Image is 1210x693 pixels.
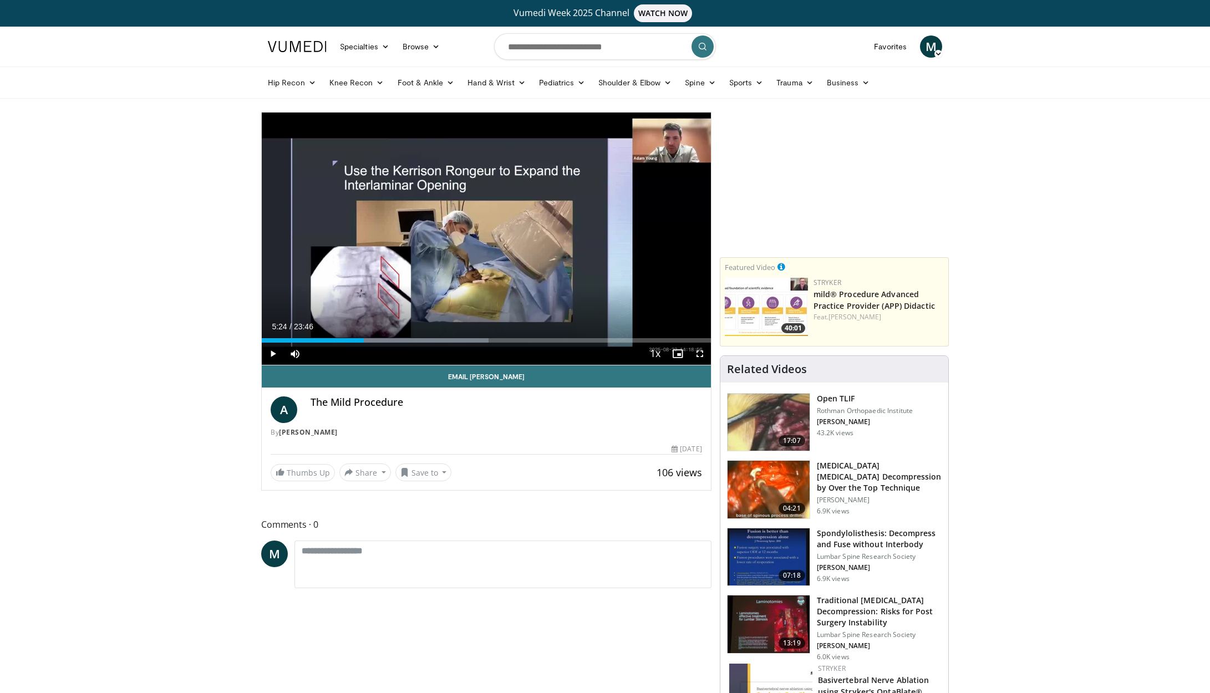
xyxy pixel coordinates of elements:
button: Mute [284,343,306,365]
a: Foot & Ankle [391,72,461,94]
p: [PERSON_NAME] [817,641,942,650]
div: Progress Bar [262,338,711,343]
a: Email [PERSON_NAME] [262,365,711,388]
span: 23:46 [294,322,313,331]
div: Feat. [814,312,944,322]
a: Hip Recon [261,72,323,94]
a: 04:21 [MEDICAL_DATA] [MEDICAL_DATA] Decompression by Over the Top Technique [PERSON_NAME] 6.9K views [727,460,942,519]
h3: Open TLIF [817,393,913,404]
span: WATCH NOW [634,4,693,22]
p: [PERSON_NAME] [817,496,942,505]
a: Stryker [814,278,841,287]
a: Shoulder & Elbow [592,72,678,94]
p: Lumbar Spine Research Society [817,630,942,639]
p: Rothman Orthopaedic Institute [817,406,913,415]
span: 13:19 [779,638,805,649]
span: 07:18 [779,570,805,581]
img: VuMedi Logo [268,41,327,52]
p: 43.2K views [817,429,853,437]
h3: Traditional [MEDICAL_DATA] Decompression: Risks for Post Surgery Instability [817,595,942,628]
a: Vumedi Week 2025 ChannelWATCH NOW [270,4,940,22]
span: / [289,322,292,331]
small: Featured Video [725,262,775,272]
p: 6.9K views [817,574,850,583]
p: 6.0K views [817,653,850,661]
h3: Spondylolisthesis: Decompress and Fuse without Interbody [817,528,942,550]
button: Save to [395,463,452,481]
div: [DATE] [672,444,701,454]
a: Browse [396,35,447,58]
span: 5:24 [272,322,287,331]
a: Sports [723,72,770,94]
a: M [920,35,942,58]
a: Specialties [333,35,396,58]
a: Hand & Wrist [461,72,532,94]
a: [PERSON_NAME] [828,312,881,322]
button: Fullscreen [689,343,711,365]
a: Favorites [867,35,913,58]
img: 87433_0000_3.png.150x105_q85_crop-smart_upscale.jpg [728,394,810,451]
h4: The Mild Procedure [311,396,702,409]
video-js: Video Player [262,113,711,365]
a: 07:18 Spondylolisthesis: Decompress and Fuse without Interbody Lumbar Spine Research Society [PER... [727,528,942,587]
a: Stryker [818,664,846,673]
p: [PERSON_NAME] [817,563,942,572]
span: 17:07 [779,435,805,446]
input: Search topics, interventions [494,33,716,60]
h3: [MEDICAL_DATA] [MEDICAL_DATA] Decompression by Over the Top Technique [817,460,942,493]
a: Business [820,72,877,94]
p: 6.9K views [817,507,850,516]
a: 40:01 [725,278,808,336]
a: Spine [678,72,722,94]
img: 5bc800f5-1105-408a-bbac-d346e50c89d5.150x105_q85_crop-smart_upscale.jpg [728,461,810,518]
img: 97801bed-5de1-4037-bed6-2d7170b090cf.150x105_q85_crop-smart_upscale.jpg [728,528,810,586]
a: A [271,396,297,423]
a: mild® Procedure Advanced Practice Provider (APP) Didactic [814,289,935,311]
span: 04:21 [779,503,805,514]
img: 4f822da0-6aaa-4e81-8821-7a3c5bb607c6.150x105_q85_crop-smart_upscale.jpg [725,278,808,336]
button: Share [339,463,391,481]
span: 106 views [657,466,702,479]
a: 13:19 Traditional [MEDICAL_DATA] Decompression: Risks for Post Surgery Instability Lumbar Spine R... [727,595,942,661]
img: 5e876a87-51da-405d-9c40-1020f1f086d6.150x105_q85_crop-smart_upscale.jpg [728,595,810,653]
a: Pediatrics [532,72,592,94]
a: M [261,541,288,567]
a: Trauma [770,72,820,94]
h4: Related Videos [727,363,807,376]
button: Play [262,343,284,365]
span: Comments 0 [261,517,711,532]
button: Enable picture-in-picture mode [667,343,689,365]
button: Playback Rate [644,343,667,365]
a: Thumbs Up [271,464,335,481]
p: Lumbar Spine Research Society [817,552,942,561]
a: Knee Recon [323,72,391,94]
a: 17:07 Open TLIF Rothman Orthopaedic Institute [PERSON_NAME] 43.2K views [727,393,942,452]
span: 40:01 [781,323,805,333]
iframe: Advertisement [751,112,917,251]
div: By [271,427,702,437]
a: [PERSON_NAME] [279,427,338,437]
p: [PERSON_NAME] [817,417,913,426]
